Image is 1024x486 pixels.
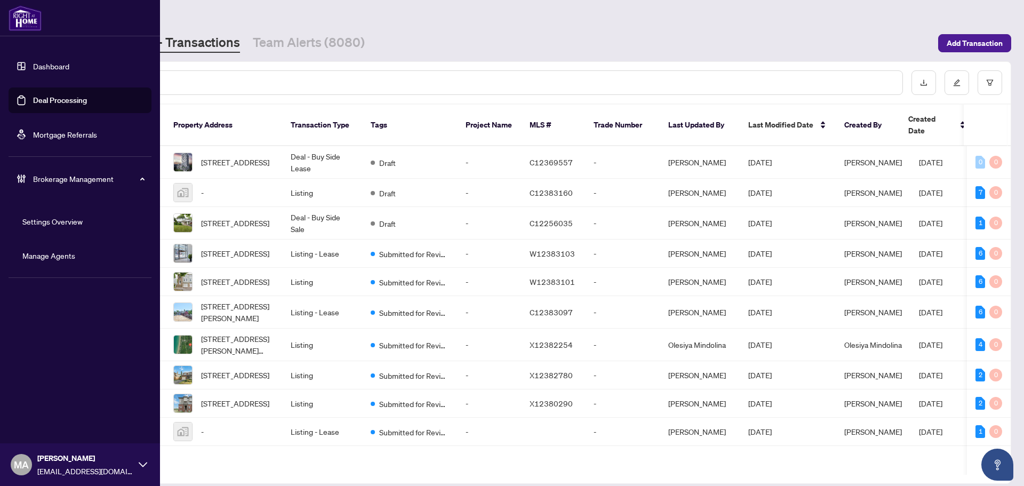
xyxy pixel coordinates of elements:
[975,369,985,381] div: 2
[978,70,1002,95] button: filter
[37,452,133,464] span: [PERSON_NAME]
[165,105,282,146] th: Property Address
[908,113,953,137] span: Created Date
[844,427,902,436] span: [PERSON_NAME]
[174,273,192,291] img: thumbnail-img
[748,218,772,228] span: [DATE]
[975,275,985,288] div: 6
[740,105,836,146] th: Last Modified Date
[379,218,396,229] span: Draft
[201,333,274,356] span: [STREET_ADDRESS][PERSON_NAME][PERSON_NAME]
[457,240,521,268] td: -
[174,153,192,171] img: thumbnail-img
[975,425,985,438] div: 1
[844,249,902,258] span: [PERSON_NAME]
[379,398,449,410] span: Submitted for Review
[530,277,575,286] span: W12383101
[660,268,740,296] td: [PERSON_NAME]
[748,307,772,317] span: [DATE]
[379,426,449,438] span: Submitted for Review
[660,179,740,207] td: [PERSON_NAME]
[585,361,660,389] td: -
[530,399,573,408] span: X12380290
[174,366,192,384] img: thumbnail-img
[748,340,772,349] span: [DATE]
[457,179,521,207] td: -
[919,157,942,167] span: [DATE]
[660,207,740,240] td: [PERSON_NAME]
[748,277,772,286] span: [DATE]
[844,218,902,228] span: [PERSON_NAME]
[585,329,660,361] td: -
[919,218,942,228] span: [DATE]
[457,207,521,240] td: -
[953,79,961,86] span: edit
[748,157,772,167] span: [DATE]
[660,105,740,146] th: Last Updated By
[9,5,42,31] img: logo
[844,157,902,167] span: [PERSON_NAME]
[174,184,192,202] img: thumbnail-img
[748,119,813,131] span: Last Modified Date
[201,369,269,381] span: [STREET_ADDRESS]
[201,248,269,259] span: [STREET_ADDRESS]
[919,427,942,436] span: [DATE]
[919,277,942,286] span: [DATE]
[201,397,269,409] span: [STREET_ADDRESS]
[748,188,772,197] span: [DATE]
[33,95,87,105] a: Deal Processing
[975,247,985,260] div: 6
[989,369,1002,381] div: 0
[14,457,29,472] span: MA
[174,336,192,354] img: thumbnail-img
[530,157,573,167] span: C12369557
[33,173,144,185] span: Brokerage Management
[201,187,204,198] span: -
[975,397,985,410] div: 2
[989,275,1002,288] div: 0
[201,276,269,288] span: [STREET_ADDRESS]
[282,240,362,268] td: Listing - Lease
[22,217,83,226] a: Settings Overview
[585,146,660,179] td: -
[986,79,994,86] span: filter
[33,61,69,71] a: Dashboard
[282,146,362,179] td: Deal - Buy Side Lease
[945,70,969,95] button: edit
[201,156,269,168] span: [STREET_ADDRESS]
[282,329,362,361] td: Listing
[919,370,942,380] span: [DATE]
[457,296,521,329] td: -
[975,306,985,318] div: 6
[174,244,192,262] img: thumbnail-img
[660,329,740,361] td: Olesiya Mindolina
[585,179,660,207] td: -
[530,370,573,380] span: X12382780
[981,449,1013,481] button: Open asap
[174,394,192,412] img: thumbnail-img
[844,340,902,349] span: Olesiya Mindolina
[457,329,521,361] td: -
[201,217,269,229] span: [STREET_ADDRESS]
[457,105,521,146] th: Project Name
[282,105,362,146] th: Transaction Type
[174,423,192,441] img: thumbnail-img
[379,276,449,288] span: Submitted for Review
[530,307,573,317] span: C12383097
[660,296,740,329] td: [PERSON_NAME]
[748,249,772,258] span: [DATE]
[660,146,740,179] td: [PERSON_NAME]
[938,34,1011,52] button: Add Transaction
[530,340,573,349] span: X12382254
[585,268,660,296] td: -
[457,268,521,296] td: -
[844,307,902,317] span: [PERSON_NAME]
[947,35,1003,52] span: Add Transaction
[975,156,985,169] div: 0
[585,207,660,240] td: -
[362,105,457,146] th: Tags
[900,105,974,146] th: Created Date
[844,370,902,380] span: [PERSON_NAME]
[989,338,1002,351] div: 0
[379,157,396,169] span: Draft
